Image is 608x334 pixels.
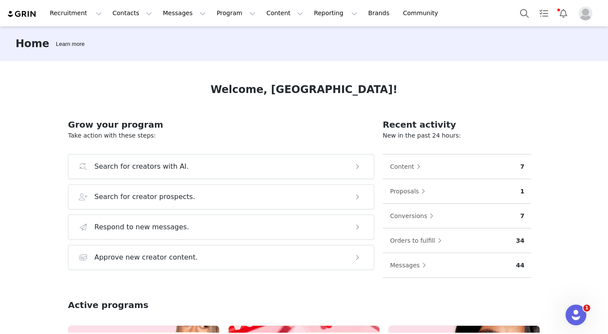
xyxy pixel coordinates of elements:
button: Approve new creator content. [68,245,374,270]
button: Orders to fulfill [390,234,446,247]
h2: Active programs [68,299,149,312]
p: 7 [520,212,524,221]
button: Search for creator prospects. [68,184,374,209]
img: placeholder-profile.jpg [579,6,592,20]
button: Recruitment [45,3,107,23]
h3: Respond to new messages. [94,222,189,232]
p: New in the past 24 hours: [383,131,531,140]
p: Take action with these steps: [68,131,374,140]
button: Profile [573,6,601,20]
button: Messages [390,258,431,272]
a: Brands [363,3,397,23]
button: Search for creators with AI. [68,154,374,179]
h3: Home [16,36,49,51]
img: grin logo [7,10,37,18]
a: Tasks [534,3,553,23]
button: Notifications [554,3,573,23]
button: Program [211,3,261,23]
button: Conversions [390,209,438,223]
a: Community [398,3,447,23]
button: Content [390,160,425,173]
h3: Search for creator prospects. [94,192,195,202]
button: Messages [158,3,211,23]
button: Content [261,3,308,23]
h2: Recent activity [383,118,531,131]
span: 1 [583,305,590,312]
p: 7 [520,162,524,171]
button: Reporting [309,3,362,23]
h3: Search for creators with AI. [94,161,189,172]
p: 44 [516,261,524,270]
button: Contacts [107,3,157,23]
h1: Welcome, [GEOGRAPHIC_DATA]! [210,82,398,97]
iframe: Intercom live chat [566,305,586,325]
p: 1 [520,187,524,196]
button: Respond to new messages. [68,215,374,240]
button: Proposals [390,184,430,198]
button: Search [515,3,534,23]
p: 34 [516,236,524,245]
h3: Approve new creator content. [94,252,198,263]
h2: Grow your program [68,118,374,131]
div: Tooltip anchor [54,40,86,48]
